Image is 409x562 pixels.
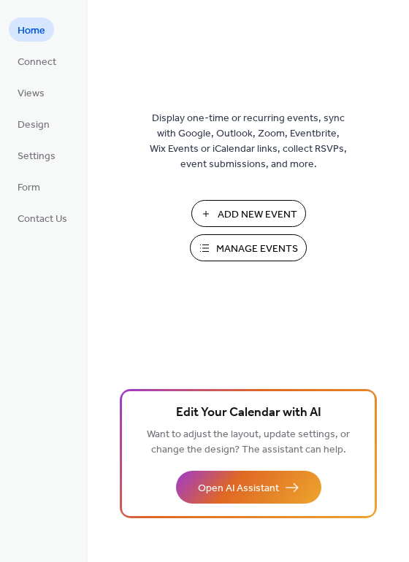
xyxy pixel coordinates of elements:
span: Views [18,86,45,101]
span: Connect [18,55,56,70]
span: Add New Event [218,207,297,223]
a: Design [9,112,58,136]
span: Display one-time or recurring events, sync with Google, Outlook, Zoom, Eventbrite, Wix Events or ... [150,111,347,172]
span: Design [18,118,50,133]
span: Edit Your Calendar with AI [176,403,321,423]
span: Form [18,180,40,196]
a: Home [9,18,54,42]
a: Views [9,80,53,104]
a: Connect [9,49,65,73]
button: Manage Events [190,234,307,261]
span: Want to adjust the layout, update settings, or change the design? The assistant can help. [147,425,350,460]
span: Settings [18,149,56,164]
span: Manage Events [216,242,298,257]
button: Open AI Assistant [176,471,321,504]
span: Open AI Assistant [198,481,279,496]
a: Settings [9,143,64,167]
span: Contact Us [18,212,67,227]
button: Add New Event [191,200,306,227]
a: Contact Us [9,206,76,230]
a: Form [9,174,49,199]
span: Home [18,23,45,39]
